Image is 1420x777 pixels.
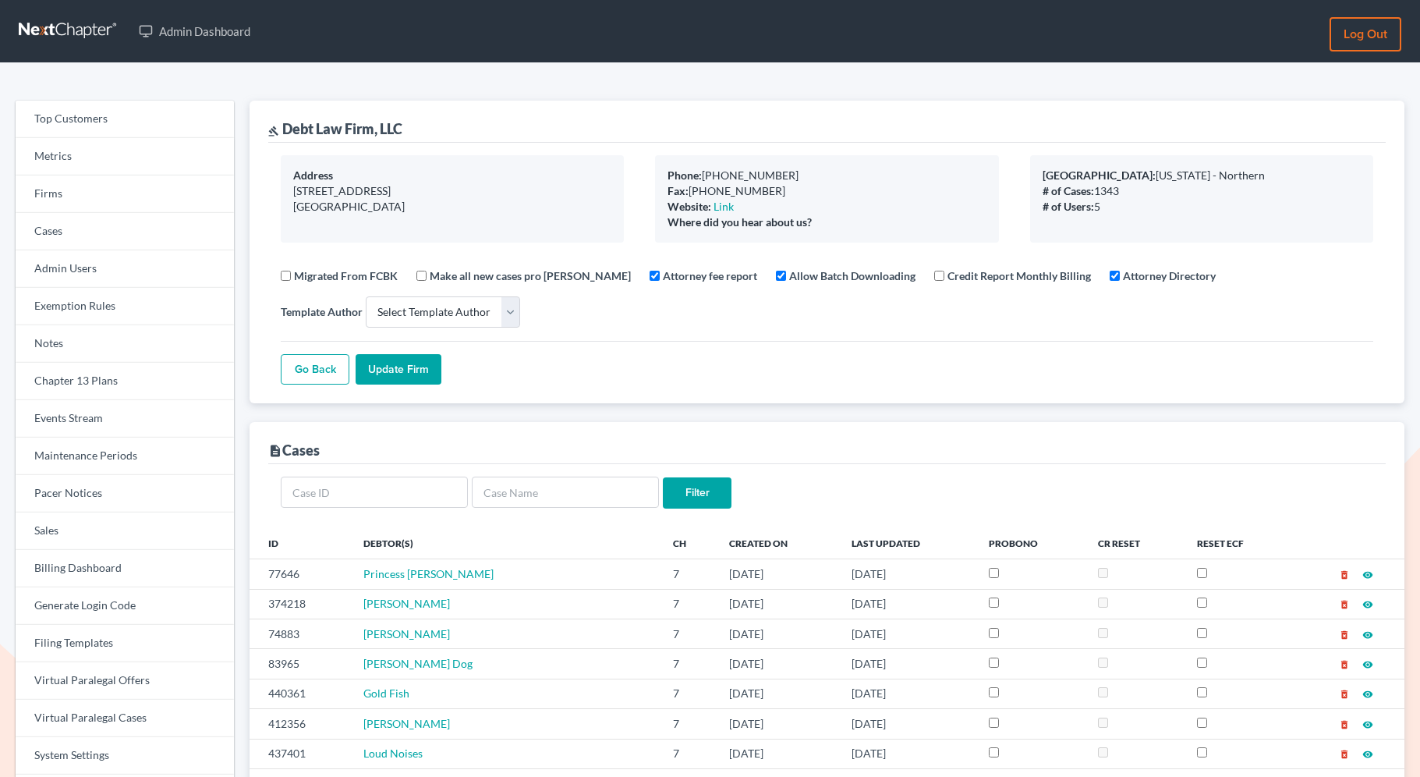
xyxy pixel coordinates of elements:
[250,709,350,739] td: 412356
[1362,749,1373,760] i: visibility
[363,627,450,640] a: [PERSON_NAME]
[281,477,468,508] input: Case ID
[717,739,839,768] td: [DATE]
[250,619,350,648] td: 74883
[1362,719,1373,730] i: visibility
[1339,630,1350,640] i: delete_forever
[16,138,234,176] a: Metrics
[1339,749,1350,760] i: delete_forever
[1362,747,1373,760] a: visibility
[268,441,320,459] div: Cases
[1043,200,1094,213] b: # of Users:
[16,513,234,550] a: Sales
[660,527,717,559] th: Ch
[1339,569,1350,580] i: delete_forever
[789,268,915,284] label: Allow Batch Downloading
[281,354,349,385] a: Go Back
[293,199,611,215] div: [GEOGRAPHIC_DATA]
[668,215,812,229] b: Where did you hear about us?
[1339,657,1350,670] a: delete_forever
[717,649,839,679] td: [DATE]
[356,354,441,385] input: Update Firm
[660,649,717,679] td: 7
[1362,689,1373,700] i: visibility
[663,477,731,509] input: Filter
[1362,597,1373,610] a: visibility
[1362,717,1373,730] a: visibility
[294,268,398,284] label: Migrated From FCBK
[1362,659,1373,670] i: visibility
[1043,199,1361,215] div: 5
[1362,567,1373,580] a: visibility
[660,709,717,739] td: 7
[16,550,234,587] a: Billing Dashboard
[16,438,234,475] a: Maintenance Periods
[1339,719,1350,730] i: delete_forever
[1339,687,1350,700] a: delete_forever
[363,687,409,700] a: Gold Fish
[660,619,717,648] td: 7
[1339,599,1350,610] i: delete_forever
[1339,747,1350,760] a: delete_forever
[717,527,839,559] th: Created On
[1043,184,1094,197] b: # of Cases:
[1085,527,1184,559] th: CR Reset
[430,268,631,284] label: Make all new cases pro [PERSON_NAME]
[839,589,976,619] td: [DATE]
[1339,567,1350,580] a: delete_forever
[268,119,402,138] div: Debt Law Firm, LLC
[1362,630,1373,640] i: visibility
[839,527,976,559] th: Last Updated
[293,183,611,199] div: [STREET_ADDRESS]
[363,597,450,610] a: [PERSON_NAME]
[250,589,350,619] td: 374218
[281,303,363,320] label: Template Author
[668,183,986,199] div: [PHONE_NUMBER]
[1362,687,1373,700] a: visibility
[16,288,234,325] a: Exemption Rules
[1043,168,1361,183] div: [US_STATE] - Northern
[16,213,234,250] a: Cases
[668,168,986,183] div: [PHONE_NUMBER]
[660,679,717,708] td: 7
[839,559,976,589] td: [DATE]
[1362,569,1373,580] i: visibility
[839,709,976,739] td: [DATE]
[268,126,279,137] i: gavel
[668,184,689,197] b: Fax:
[1339,659,1350,670] i: delete_forever
[16,363,234,400] a: Chapter 13 Plans
[16,625,234,662] a: Filing Templates
[131,17,258,45] a: Admin Dashboard
[976,527,1085,559] th: ProBono
[1362,657,1373,670] a: visibility
[1339,689,1350,700] i: delete_forever
[351,527,660,559] th: Debtor(s)
[363,657,473,670] a: [PERSON_NAME] Dog
[250,679,350,708] td: 440361
[1043,183,1361,199] div: 1343
[717,589,839,619] td: [DATE]
[717,559,839,589] td: [DATE]
[250,527,350,559] th: ID
[1185,527,1290,559] th: Reset ECF
[363,747,423,760] a: Loud Noises
[363,567,494,580] a: Princess [PERSON_NAME]
[363,717,450,730] a: [PERSON_NAME]
[16,737,234,775] a: System Settings
[1330,17,1401,51] a: Log out
[660,739,717,768] td: 7
[16,587,234,625] a: Generate Login Code
[668,200,711,213] b: Website:
[714,200,734,213] a: Link
[16,101,234,138] a: Top Customers
[839,679,976,708] td: [DATE]
[1362,599,1373,610] i: visibility
[663,268,757,284] label: Attorney fee report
